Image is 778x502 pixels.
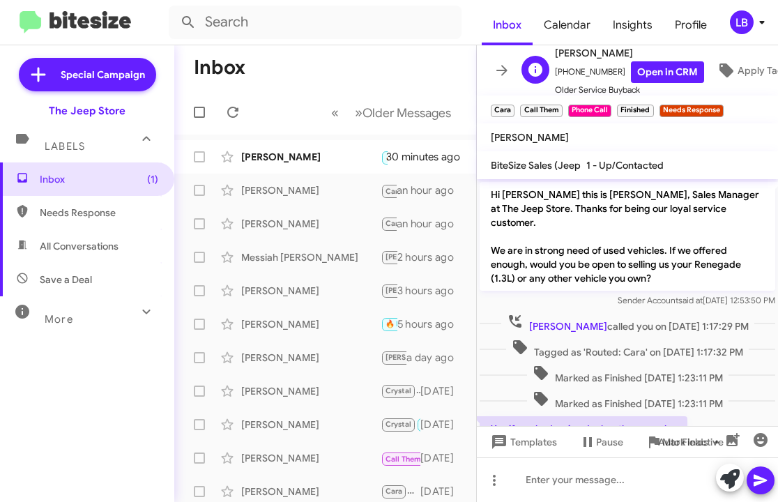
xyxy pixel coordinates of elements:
[386,455,422,464] span: Call Them
[61,68,145,82] span: Special Campaign
[386,420,411,429] span: Crystal
[381,349,406,365] div: No problem. Sounds good.
[555,83,704,97] span: Older Service Buyback
[40,206,158,220] span: Needs Response
[241,150,381,164] div: [PERSON_NAME]
[730,10,754,34] div: LB
[386,353,448,362] span: [PERSON_NAME]
[678,295,703,305] span: said at
[397,250,465,264] div: 2 hours ago
[533,5,602,45] a: Calendar
[420,485,465,499] div: [DATE]
[596,429,623,455] span: Pause
[529,320,607,333] span: [PERSON_NAME]
[602,5,664,45] a: Insights
[397,317,465,331] div: 5 hours ago
[386,219,403,228] span: Cara
[386,187,403,196] span: Cara
[488,429,557,455] span: Templates
[480,416,687,441] p: Yes if you had a nice deal on the wrangler
[491,159,581,172] span: BiteSize Sales (Jeep
[381,215,397,231] div: Sounds good. And that is a vehicle you are just looking to sell back right? Not replace.
[491,105,514,117] small: Cara
[45,140,85,153] span: Labels
[241,418,381,432] div: [PERSON_NAME]
[397,183,465,197] div: an hour ago
[527,390,729,411] span: Marked as Finished [DATE] 1:23:11 PM
[386,319,409,328] span: 🔥 Hot
[381,316,397,332] div: [DATE] works - if not I will reschedule for [DATE].
[617,105,653,117] small: Finished
[40,239,119,253] span: All Conversations
[194,56,245,79] h1: Inbox
[386,252,448,261] span: [PERSON_NAME]
[397,217,465,231] div: an hour ago
[491,131,569,144] span: [PERSON_NAME]
[241,384,381,398] div: [PERSON_NAME]
[555,45,704,61] span: [PERSON_NAME]
[568,105,611,117] small: Phone Call
[386,153,409,162] span: 🔥 Hot
[482,5,533,45] a: Inbox
[381,383,420,399] div: Hey [PERSON_NAME] I just wanted to check in for this month. Are you guys still looking for a wran...
[647,429,736,455] button: Auto Fields
[45,313,73,326] span: More
[323,98,459,127] nav: Page navigation example
[363,105,451,121] span: Older Messages
[19,58,156,91] a: Special Campaign
[420,384,465,398] div: [DATE]
[381,148,388,165] div: Inbound Call
[397,284,465,298] div: 3 hours ago
[381,181,397,199] div: Yes if you had a nice deal on the wrangler
[406,351,465,365] div: a day ago
[241,217,381,231] div: [PERSON_NAME]
[241,183,381,197] div: [PERSON_NAME]
[555,61,704,83] span: [PHONE_NUMBER]
[381,249,397,265] div: It's something my used car manager would have to check out in person. Would you be interested in ...
[169,6,462,39] input: Search
[381,449,420,466] div: Inbound Call
[568,429,634,455] button: Pause
[381,282,397,298] div: Sounds good [PERSON_NAME], I do see you connected with [PERSON_NAME]. See you [DATE] !
[241,284,381,298] div: [PERSON_NAME]
[386,286,448,295] span: [PERSON_NAME]
[40,172,158,186] span: Inbox
[388,150,471,164] div: 30 minutes ago
[631,61,704,83] a: Open in CRM
[323,98,347,127] button: Previous
[420,418,465,432] div: [DATE]
[480,182,775,291] p: Hi [PERSON_NAME] this is [PERSON_NAME], Sales Manager at The Jeep Store. Thanks for being our loy...
[506,339,749,359] span: Tagged as 'Routed: Cara' on [DATE] 1:17:32 PM
[346,98,459,127] button: Next
[386,487,403,496] span: Cara
[241,250,381,264] div: Messiah [PERSON_NAME]
[501,313,754,333] span: called you on [DATE] 1:17:29 PM
[618,295,775,305] span: Sender Account [DATE] 12:53:50 PM
[586,159,664,172] span: 1 - Up/Contacted
[241,317,381,331] div: [PERSON_NAME]
[355,104,363,121] span: »
[40,273,92,287] span: Save a Deal
[241,485,381,499] div: [PERSON_NAME]
[331,104,339,121] span: «
[527,365,729,385] span: Marked as Finished [DATE] 1:23:11 PM
[241,351,381,365] div: [PERSON_NAME]
[386,386,411,395] span: Crystal
[381,483,420,499] div: The 2026 grand Cherokee's are not due to arrive until march of next year just so you are aware.
[147,172,158,186] span: (1)
[241,451,381,465] div: [PERSON_NAME]
[659,105,724,117] small: Needs Response
[381,416,420,432] div: Sounds good. Talk then.
[477,429,568,455] button: Templates
[658,429,725,455] span: Auto Fields
[718,10,763,34] button: LB
[420,451,465,465] div: [DATE]
[664,5,718,45] a: Profile
[520,105,562,117] small: Call Them
[49,104,125,118] div: The Jeep Store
